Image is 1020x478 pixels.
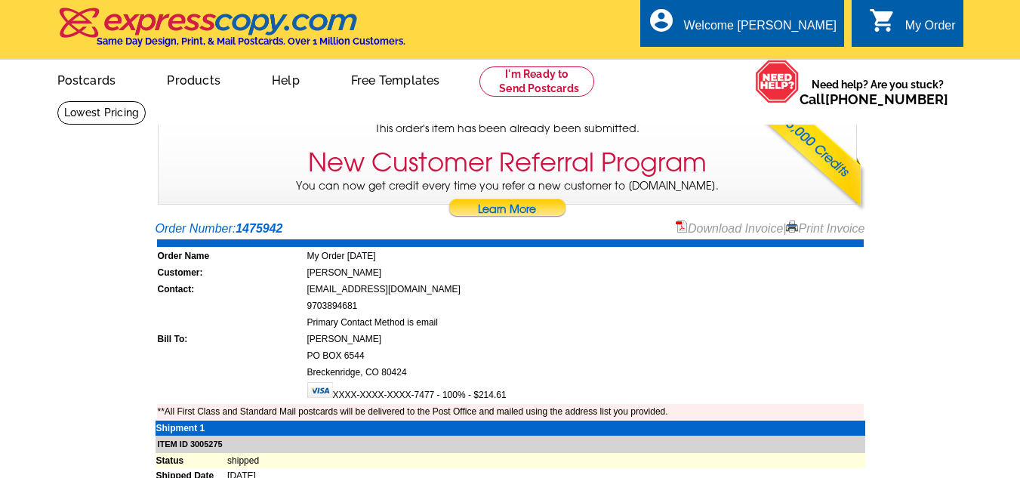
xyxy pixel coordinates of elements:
[307,382,333,398] img: visa.gif
[825,91,948,107] a: [PHONE_NUMBER]
[57,18,405,47] a: Same Day Design, Print, & Mail Postcards. Over 1 Million Customers.
[307,365,864,380] td: Breckenridge, CO 80424
[307,248,864,264] td: My Order [DATE]
[307,348,864,363] td: PO BOX 6544
[248,61,324,97] a: Help
[307,282,864,297] td: [EMAIL_ADDRESS][DOMAIN_NAME]
[755,60,800,103] img: help
[800,77,956,107] span: Need help? Are you stuck?
[307,315,864,330] td: Primary Contact Method is email
[307,265,864,280] td: [PERSON_NAME]
[157,248,305,264] td: Order Name
[156,436,865,453] td: ITEM ID 3005275
[156,421,227,436] td: Shipment 1
[905,19,956,40] div: My Order
[143,61,245,97] a: Products
[307,298,864,313] td: 9703894681
[375,121,639,137] span: This order's item has been already been submitted.
[327,61,464,97] a: Free Templates
[786,220,798,233] img: small-print-icon.gif
[156,453,227,468] td: Status
[307,332,864,347] td: [PERSON_NAME]
[157,265,305,280] td: Customer:
[448,199,567,221] a: Learn More
[157,332,305,347] td: Bill To:
[800,91,948,107] span: Call
[648,7,675,34] i: account_circle
[97,35,405,47] h4: Same Day Design, Print, & Mail Postcards. Over 1 Million Customers.
[869,7,896,34] i: shopping_cart
[156,220,865,238] div: Order Number:
[307,381,864,402] td: XXXX-XXXX-XXXX-7477 - 100% - $214.61
[676,220,865,238] div: |
[157,404,864,419] td: **All First Class and Standard Mail postcards will be delivered to the Post Office and mailed usi...
[33,61,140,97] a: Postcards
[684,19,837,40] div: Welcome [PERSON_NAME]
[226,453,864,468] td: shipped
[159,178,856,221] p: You can now get credit every time you refer a new customer to [DOMAIN_NAME].
[236,222,282,235] strong: 1475942
[676,222,783,235] a: Download Invoice
[676,220,688,233] img: small-pdf-icon.gif
[786,222,864,235] a: Print Invoice
[157,282,305,297] td: Contact:
[869,17,956,35] a: shopping_cart My Order
[308,147,707,178] h3: New Customer Referral Program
